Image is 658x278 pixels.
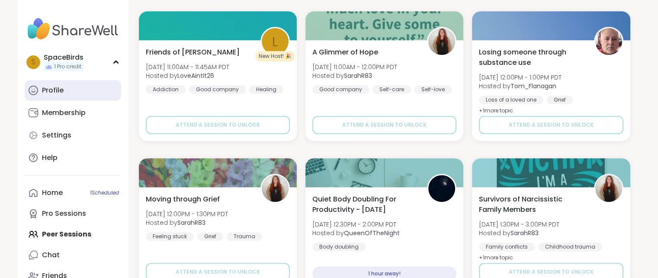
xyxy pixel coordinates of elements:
img: Tom_Flanagan [595,28,622,55]
span: [DATE] 12:00PM - 1:00PM PDT [479,73,562,82]
a: Membership [25,102,121,123]
a: Profile [25,80,121,101]
div: Self-care [372,85,411,94]
div: SpaceBirds [44,53,83,62]
a: Pro Sessions [25,203,121,224]
div: Childhood trauma [538,243,602,251]
div: Settings [42,131,71,140]
div: Self-love [414,85,452,94]
span: Hosted by [312,229,400,237]
button: Attend a session to unlock [479,116,623,134]
img: ShareWell Nav Logo [25,14,121,44]
button: Attend a session to unlock [146,116,290,134]
div: Body doubling [312,243,366,251]
span: 1 Scheduled [90,189,119,196]
div: Feeling stuck [146,232,194,241]
a: Settings [25,125,121,146]
span: Friends of [PERSON_NAME] [146,47,240,58]
div: Addiction [146,85,186,94]
span: [DATE] 12:30PM - 2:00PM PDT [312,220,400,229]
div: Loss of a loved one [479,96,543,104]
span: Quiet Body Doubling For Productivity - [DATE] [312,194,417,215]
span: Hosted by [146,218,228,227]
span: [DATE] 11:00AM - 12:00PM PDT [312,63,397,71]
div: Chat [42,250,60,260]
b: SarahR83 [510,229,539,237]
img: SarahR83 [428,28,455,55]
b: Tom_Flanagan [510,82,556,90]
div: Good company [312,85,369,94]
span: Attend a session to unlock [176,121,260,129]
div: Good company [189,85,246,94]
span: [DATE] 1:30PM - 3:00PM PDT [479,220,559,229]
span: 1 Pro credit [54,63,81,70]
div: Family conflicts [479,243,535,251]
span: Attend a session to unlock [509,121,593,129]
span: Moving through Grief [146,194,220,205]
div: Membership [42,108,86,118]
div: Trauma [227,232,262,241]
div: Profile [42,86,64,95]
div: Home [42,188,63,198]
a: Help [25,147,121,168]
button: Attend a session to unlock [312,116,456,134]
b: LoveAintIt26 [177,71,214,80]
span: Survivors of Narcissistic Family Members [479,194,584,215]
span: Hosted by [312,71,397,80]
div: Grief [197,232,223,241]
div: Help [42,153,58,163]
a: Home1Scheduled [25,182,121,203]
span: L [272,32,278,52]
span: Attend a session to unlock [176,268,260,276]
span: Attend a session to unlock [509,268,593,276]
span: Hosted by [146,71,229,80]
div: New Host! 🎉 [255,51,295,61]
b: SarahR83 [177,218,205,227]
b: QueenOfTheNight [344,229,400,237]
div: Grief [547,96,573,104]
img: SarahR83 [262,175,289,202]
img: SarahR83 [595,175,622,202]
span: Attend a session to unlock [342,121,427,129]
span: A Glimmer of Hope [312,47,378,58]
span: [DATE] 11:00AM - 11:45AM PDT [146,63,229,71]
img: QueenOfTheNight [428,175,455,202]
div: Pro Sessions [42,209,86,218]
div: Healing [249,85,283,94]
span: Hosted by [479,229,559,237]
span: S [31,57,35,68]
span: [DATE] 12:00PM - 1:30PM PDT [146,210,228,218]
b: SarahR83 [344,71,372,80]
span: Hosted by [479,82,562,90]
a: Chat [25,245,121,265]
span: Losing someone through substance use [479,47,584,68]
